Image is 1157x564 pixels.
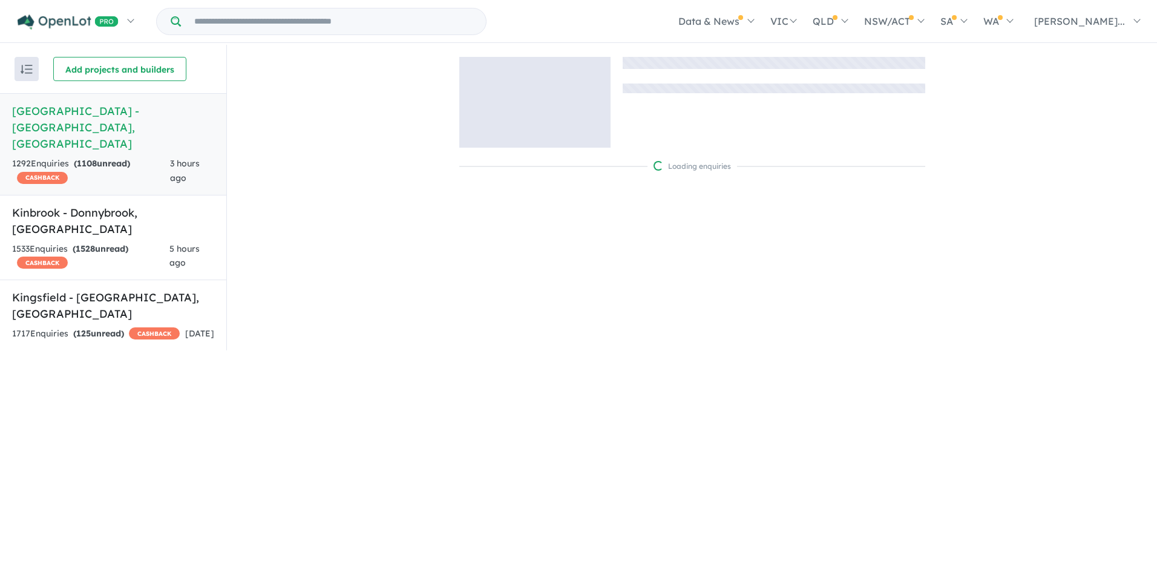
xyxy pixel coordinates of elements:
span: [DATE] [185,328,214,339]
div: Loading enquiries [654,160,731,172]
span: CASHBACK [17,172,68,184]
span: CASHBACK [17,257,68,269]
img: sort.svg [21,65,33,74]
strong: ( unread) [73,243,128,254]
button: Add projects and builders [53,57,186,81]
span: 5 hours ago [169,243,200,269]
strong: ( unread) [74,158,130,169]
span: 3 hours ago [170,158,200,183]
span: 125 [76,328,91,339]
h5: Kinbrook - Donnybrook , [GEOGRAPHIC_DATA] [12,205,214,237]
div: 1292 Enquir ies [12,157,170,186]
strong: ( unread) [73,328,124,339]
span: 1108 [77,158,97,169]
input: Try estate name, suburb, builder or developer [183,8,483,34]
span: [PERSON_NAME]... [1034,15,1125,27]
div: 1717 Enquir ies [12,327,180,341]
h5: [GEOGRAPHIC_DATA] - [GEOGRAPHIC_DATA] , [GEOGRAPHIC_DATA] [12,103,214,152]
span: 1528 [76,243,95,254]
div: 1533 Enquir ies [12,242,169,271]
img: Openlot PRO Logo White [18,15,119,30]
h5: Kingsfield - [GEOGRAPHIC_DATA] , [GEOGRAPHIC_DATA] [12,289,214,322]
span: CASHBACK [129,327,180,339]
